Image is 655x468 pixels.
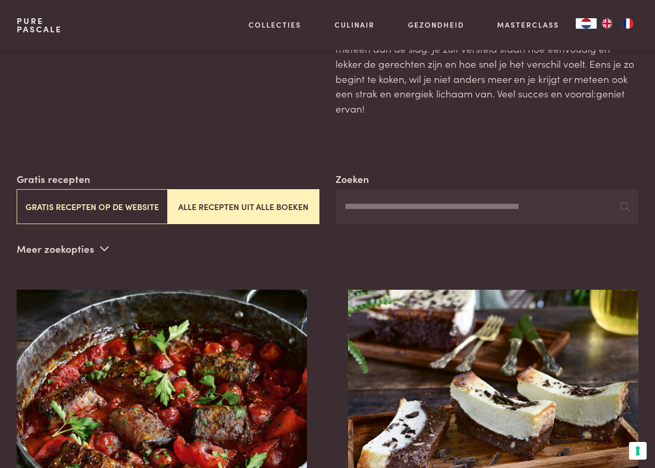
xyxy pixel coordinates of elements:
button: Uw voorkeuren voor toestemming voor trackingtechnologieën [629,442,647,460]
a: Culinair [335,19,375,30]
div: Language [576,18,597,29]
label: Zoeken [336,171,369,187]
a: Gezondheid [408,19,464,30]
a: PurePascale [17,17,62,33]
a: EN [597,18,617,29]
p: Meer zoekopties [17,241,109,256]
button: Alle recepten uit alle boeken [168,189,319,224]
a: NL [576,18,597,29]
label: Gratis recepten [17,171,90,187]
a: Masterclass [497,19,559,30]
ul: Language list [597,18,638,29]
a: FR [617,18,638,29]
p: Wil je zelf ervaren wat natuurlijke voeding met je doet? Ga dan meteen aan de slag. Je zult verst... [336,27,638,116]
a: Collecties [249,19,301,30]
button: Gratis recepten op de website [17,189,168,224]
aside: Language selected: Nederlands [576,18,638,29]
